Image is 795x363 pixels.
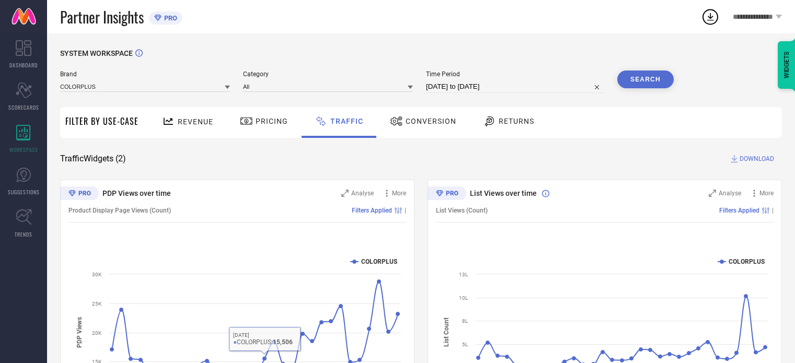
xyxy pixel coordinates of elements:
[462,342,468,347] text: 5L
[76,317,83,348] tspan: PDP Views
[65,115,139,127] span: Filter By Use-Case
[243,71,413,78] span: Category
[178,118,213,126] span: Revenue
[92,272,102,277] text: 30K
[9,61,38,69] span: DASHBOARD
[443,318,450,347] tspan: List Count
[68,207,171,214] span: Product Display Page Views (Count)
[459,272,468,277] text: 13L
[740,154,774,164] span: DOWNLOAD
[256,117,288,125] span: Pricing
[15,230,32,238] span: TRENDS
[60,71,230,78] span: Brand
[8,103,39,111] span: SCORECARDS
[617,71,674,88] button: Search
[405,207,406,214] span: |
[428,186,466,202] div: Premium
[426,80,604,93] input: Select time period
[772,207,774,214] span: |
[351,190,374,197] span: Analyse
[719,190,741,197] span: Analyse
[436,207,488,214] span: List Views (Count)
[60,186,99,202] div: Premium
[60,6,144,28] span: Partner Insights
[759,190,774,197] span: More
[709,190,716,197] svg: Zoom
[701,7,720,26] div: Open download list
[162,14,177,22] span: PRO
[60,49,133,57] span: SYSTEM WORKSPACE
[361,258,397,265] text: COLORPLUS
[499,117,534,125] span: Returns
[330,117,363,125] span: Traffic
[102,189,171,197] span: PDP Views over time
[729,258,765,265] text: COLORPLUS
[719,207,759,214] span: Filters Applied
[406,117,456,125] span: Conversion
[392,190,406,197] span: More
[92,330,102,336] text: 20K
[426,71,604,78] span: Time Period
[462,318,468,324] text: 8L
[341,190,349,197] svg: Zoom
[459,295,468,301] text: 10L
[470,189,537,197] span: List Views over time
[8,188,40,196] span: SUGGESTIONS
[60,154,126,164] span: Traffic Widgets ( 2 )
[352,207,392,214] span: Filters Applied
[9,146,38,154] span: WORKSPACE
[92,301,102,307] text: 25K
